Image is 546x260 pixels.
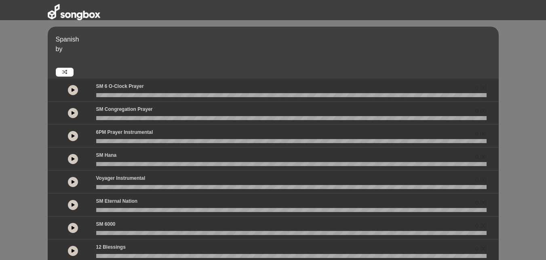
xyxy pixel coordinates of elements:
span: 0.00 [475,84,486,92]
p: SM Congregation Prayer [96,106,153,113]
p: Spanish [56,35,497,44]
p: SM Eternal Nation [96,198,138,205]
span: 0.00 [475,153,486,161]
p: 6PM Prayer Instrumental [96,129,153,136]
img: songbox-logo-white.png [48,4,100,20]
p: 12 Blessings [96,243,126,251]
span: 0.00 [475,199,486,207]
span: 0.00 [475,222,486,230]
span: 0.00 [475,130,486,138]
p: SM Hana [96,152,117,159]
p: SM 6000 [96,220,116,228]
span: by [56,46,63,52]
span: 0.00 [475,176,486,184]
span: 0.00 [475,107,486,115]
p: Voyager Instrumental [96,175,145,182]
span: 0.00 [475,245,486,253]
p: SM 6 o-clock prayer [96,83,144,90]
